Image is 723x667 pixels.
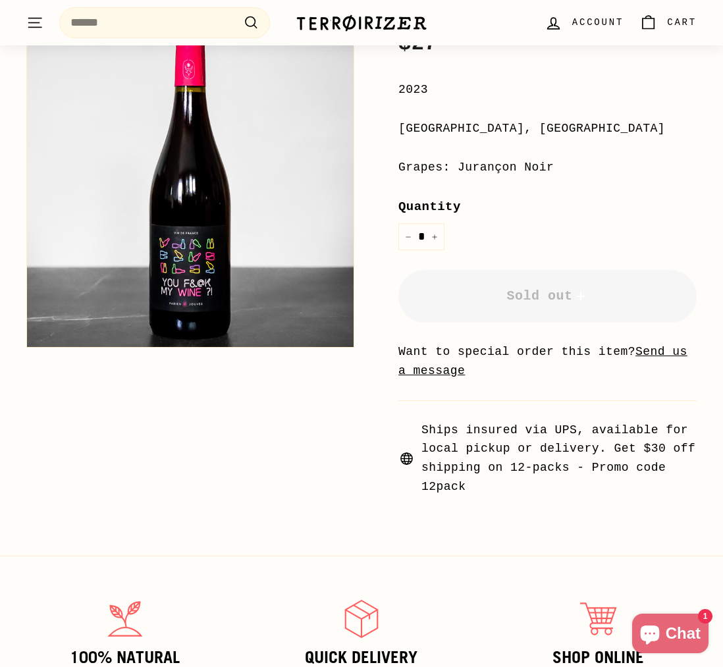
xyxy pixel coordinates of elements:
button: Reduce item quantity by one [398,223,418,250]
a: Send us a message [398,345,687,377]
inbox-online-store-chat: Shopify online store chat [628,614,712,656]
h3: Quick delivery [257,649,465,667]
input: quantity [398,223,444,250]
div: 2023 [398,80,697,99]
h3: 100% Natural [21,649,228,667]
img: You Fuck My Wine?! [27,20,354,347]
span: Cart [667,15,697,30]
a: Account [537,3,631,42]
span: Sold out [506,288,588,304]
div: [GEOGRAPHIC_DATA], [GEOGRAPHIC_DATA] [398,119,697,138]
span: Ships insured via UPS, available for local pickup or delivery. Get $30 off shipping on 12-packs -... [421,421,697,496]
sup: 00 [438,34,454,49]
li: Want to special order this item? [398,342,697,381]
button: Increase item quantity by one [425,223,444,250]
a: Cart [631,3,705,42]
div: Grapes: Jurançon Noir [398,158,697,177]
button: Sold out [398,270,697,323]
h3: Shop Online [495,649,702,667]
span: Account [572,15,624,30]
label: Quantity [398,197,697,217]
